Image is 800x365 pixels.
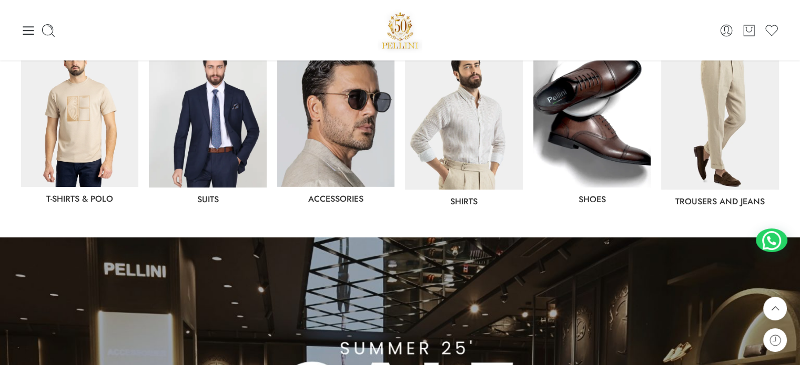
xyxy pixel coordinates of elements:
a: Trousers and jeans [675,195,765,207]
a: Suits [197,193,219,205]
a: Accessories [308,193,363,205]
a: shoes [579,193,606,205]
a: Cart [742,23,756,38]
a: T-Shirts & Polo [46,193,113,205]
a: Shirts [450,195,478,207]
a: Login / Register [719,23,734,38]
img: Pellini [378,8,423,53]
a: Pellini - [378,8,423,53]
a: Wishlist [764,23,779,38]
